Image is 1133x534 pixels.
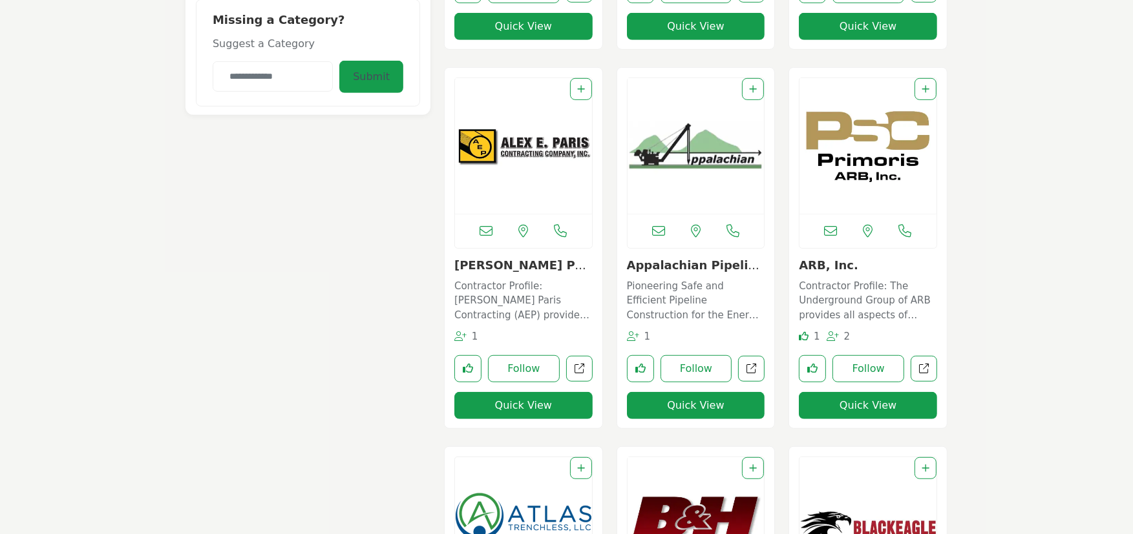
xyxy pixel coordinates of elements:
[628,78,765,214] a: Open Listing in new tab
[827,329,851,344] div: Followers
[455,78,592,214] a: Open Listing in new tab
[627,392,765,419] button: Quick View
[799,276,937,323] a: Contractor Profile: The Underground Group of ARB provides all aspects of construction services fo...
[799,258,937,272] h3: ARB, Inc.
[799,13,937,40] button: Quick View
[749,84,757,94] a: Add To List
[455,78,592,214] img: Alex E. Paris Contracting Co., Inc.
[454,258,593,286] a: [PERSON_NAME] Paris Contra...
[627,329,651,344] div: Followers
[488,355,560,382] button: Follow
[627,258,765,272] h3: Appalachian Pipeline Contractors LLP
[454,13,593,40] button: Quick View
[213,61,333,92] input: Category Name
[627,279,765,323] p: Pioneering Safe and Efficient Pipeline Construction for the Energy Sector With a focus on safety,...
[627,355,654,382] button: Like listing
[339,61,403,93] button: Submit
[454,276,593,323] a: Contractor Profile: [PERSON_NAME] Paris Contracting (AEP) provides a comprehensive approach to ga...
[844,331,851,342] span: 2
[799,355,826,382] button: Like listing
[577,84,585,94] a: Add To List
[627,13,765,40] button: Quick View
[454,392,593,419] button: Quick View
[922,463,929,473] a: Add To List
[814,331,820,342] span: 1
[661,355,732,382] button: Follow
[799,258,858,272] a: ARB, Inc.
[911,356,937,382] a: Open arb-inc in new tab
[566,356,593,382] a: Open alex-e-paris-contracting-co-inc in new tab
[577,463,585,473] a: Add To List
[799,392,937,419] button: Quick View
[832,355,904,382] button: Follow
[454,258,593,272] h3: Alex E. Paris Contracting Co., Inc.
[454,279,593,323] p: Contractor Profile: [PERSON_NAME] Paris Contracting (AEP) provides a comprehensive approach to ga...
[799,279,937,323] p: Contractor Profile: The Underground Group of ARB provides all aspects of construction services fo...
[454,329,478,344] div: Followers
[628,78,765,214] img: Appalachian Pipeline Contractors LLP
[213,37,315,50] span: Suggest a Category
[644,331,651,342] span: 1
[749,463,757,473] a: Add To List
[627,258,759,286] a: Appalachian Pipeline...
[627,276,765,323] a: Pioneering Safe and Efficient Pipeline Construction for the Energy Sector With a focus on safety,...
[738,356,765,382] a: Open appalachian-pipeline-contractors-llp in new tab
[799,331,809,341] i: Like
[213,13,403,36] h2: Missing a Category?
[454,355,482,382] button: Like listing
[799,78,937,214] img: ARB, Inc.
[922,84,929,94] a: Add To List
[799,78,937,214] a: Open Listing in new tab
[472,331,478,342] span: 1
